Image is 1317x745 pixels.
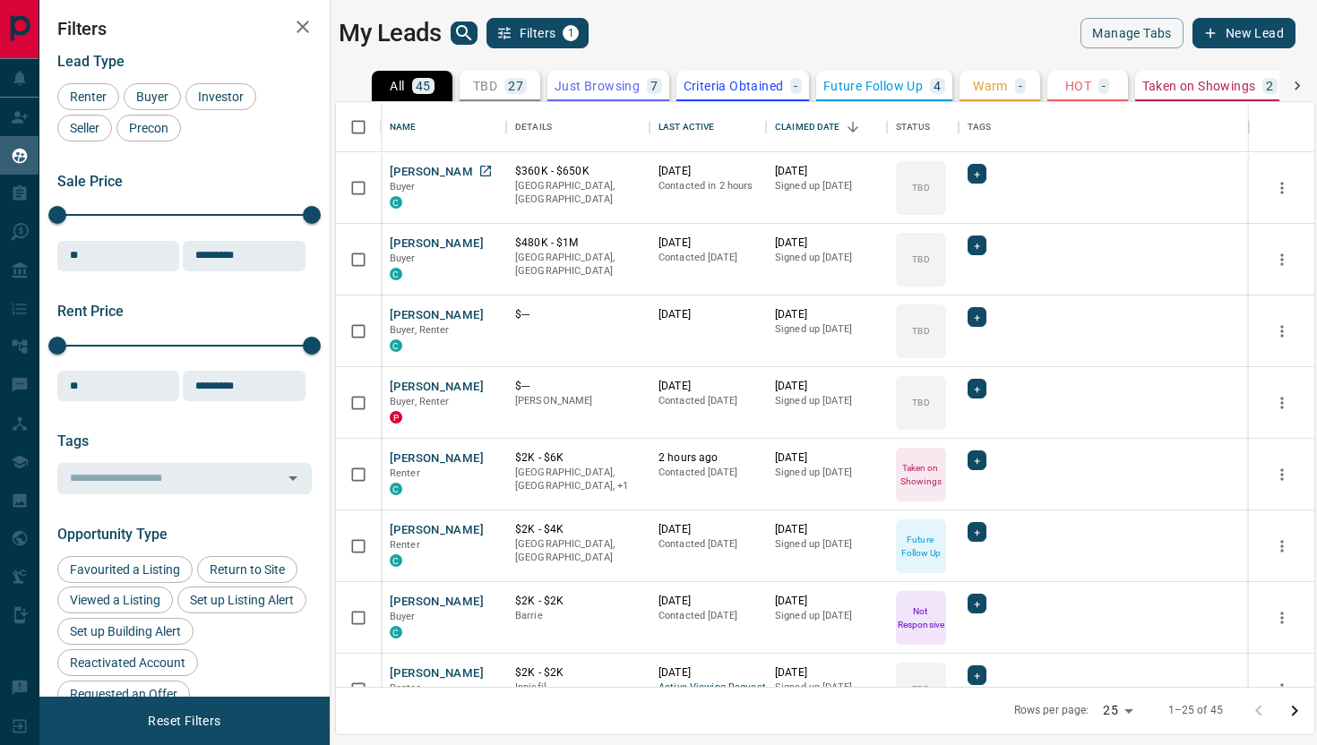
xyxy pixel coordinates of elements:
[451,21,478,45] button: search button
[968,164,986,184] div: +
[390,626,402,638] div: condos.ca
[1142,80,1256,92] p: Taken on Showings
[390,665,484,682] button: [PERSON_NAME]
[658,307,757,322] p: [DATE]
[1014,703,1089,718] p: Rows per page:
[57,53,125,70] span: Lead Type
[1269,246,1295,273] button: more
[974,666,980,684] span: +
[775,322,878,337] p: Signed up [DATE]
[486,18,590,48] button: Filters1
[64,90,113,104] span: Renter
[390,379,484,396] button: [PERSON_NAME]
[64,687,184,701] span: Requested an Offer
[912,396,929,409] p: TBD
[658,235,757,251] p: [DATE]
[197,556,297,583] div: Return to Site
[515,681,641,695] p: Innisfil
[390,411,402,424] div: property.ca
[515,179,641,207] p: [GEOGRAPHIC_DATA], [GEOGRAPHIC_DATA]
[1096,698,1139,724] div: 25
[515,450,641,466] p: $2K - $6K
[515,594,641,609] p: $2K - $2K
[57,649,198,676] div: Reactivated Account
[515,235,641,251] p: $480K - $1M
[124,83,181,110] div: Buyer
[1019,80,1022,92] p: -
[390,554,402,567] div: condos.ca
[1065,80,1091,92] p: HOT
[57,173,123,190] span: Sale Price
[390,339,402,352] div: condos.ca
[794,80,797,92] p: -
[968,450,986,470] div: +
[968,665,986,685] div: +
[775,179,878,193] p: Signed up [DATE]
[390,268,402,280] div: condos.ca
[473,80,497,92] p: TBD
[1269,461,1295,488] button: more
[974,236,980,254] span: +
[650,80,658,92] p: 7
[775,681,878,695] p: Signed up [DATE]
[64,624,187,638] span: Set up Building Alert
[896,102,930,152] div: Status
[508,80,523,92] p: 27
[390,467,420,479] span: Renter
[390,539,420,551] span: Renter
[390,396,450,407] span: Buyer, Renter
[1269,604,1295,631] button: more
[775,609,878,623] p: Signed up [DATE]
[474,159,497,183] a: Open in New Tab
[974,523,980,541] span: +
[775,307,878,322] p: [DATE]
[968,102,992,152] div: Tags
[57,618,194,645] div: Set up Building Alert
[658,102,714,152] div: Last Active
[775,665,878,681] p: [DATE]
[974,308,980,326] span: +
[185,83,256,110] div: Investor
[775,394,878,408] p: Signed up [DATE]
[974,165,980,183] span: +
[390,80,404,92] p: All
[390,181,416,193] span: Buyer
[775,466,878,480] p: Signed up [DATE]
[192,90,250,104] span: Investor
[177,587,306,613] div: Set up Listing Alert
[766,102,887,152] div: Claimed Date
[57,681,190,707] div: Requested an Offer
[555,80,640,92] p: Just Browsing
[506,102,650,152] div: Details
[390,235,484,253] button: [PERSON_NAME]
[57,432,89,450] span: Tags
[823,80,923,92] p: Future Follow Up
[515,251,641,278] p: [GEOGRAPHIC_DATA], [GEOGRAPHIC_DATA]
[1269,318,1295,345] button: more
[64,562,186,577] span: Favourited a Listing
[968,594,986,613] div: +
[339,19,442,47] h1: My Leads
[974,595,980,612] span: +
[390,483,402,495] div: condos.ca
[968,522,986,542] div: +
[968,235,986,255] div: +
[515,609,641,623] p: Barrie
[390,324,450,336] span: Buyer, Renter
[658,450,757,466] p: 2 hours ago
[959,102,1249,152] div: Tags
[775,594,878,609] p: [DATE]
[1080,18,1183,48] button: Manage Tabs
[775,102,840,152] div: Claimed Date
[912,181,929,194] p: TBD
[390,594,484,611] button: [PERSON_NAME]
[934,80,941,92] p: 4
[775,379,878,394] p: [DATE]
[968,307,986,327] div: +
[658,609,757,623] p: Contacted [DATE]
[1277,693,1313,729] button: Go to next page
[515,537,641,565] p: [GEOGRAPHIC_DATA], [GEOGRAPHIC_DATA]
[57,587,173,613] div: Viewed a Listing
[1266,80,1273,92] p: 2
[1269,390,1295,416] button: more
